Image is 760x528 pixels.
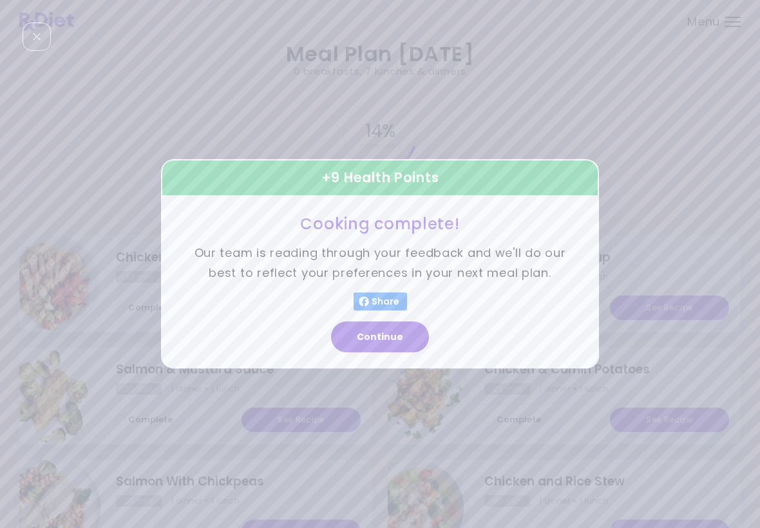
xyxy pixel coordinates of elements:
[23,23,51,51] div: Close
[331,322,429,353] button: Continue
[193,214,567,234] h3: Cooking complete!
[193,244,567,283] p: Our team is reading through your feedback and we'll do our best to reflect your preferences in yo...
[354,293,407,311] button: Share
[369,297,402,307] span: Share
[161,159,599,196] div: + 9 Health Points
